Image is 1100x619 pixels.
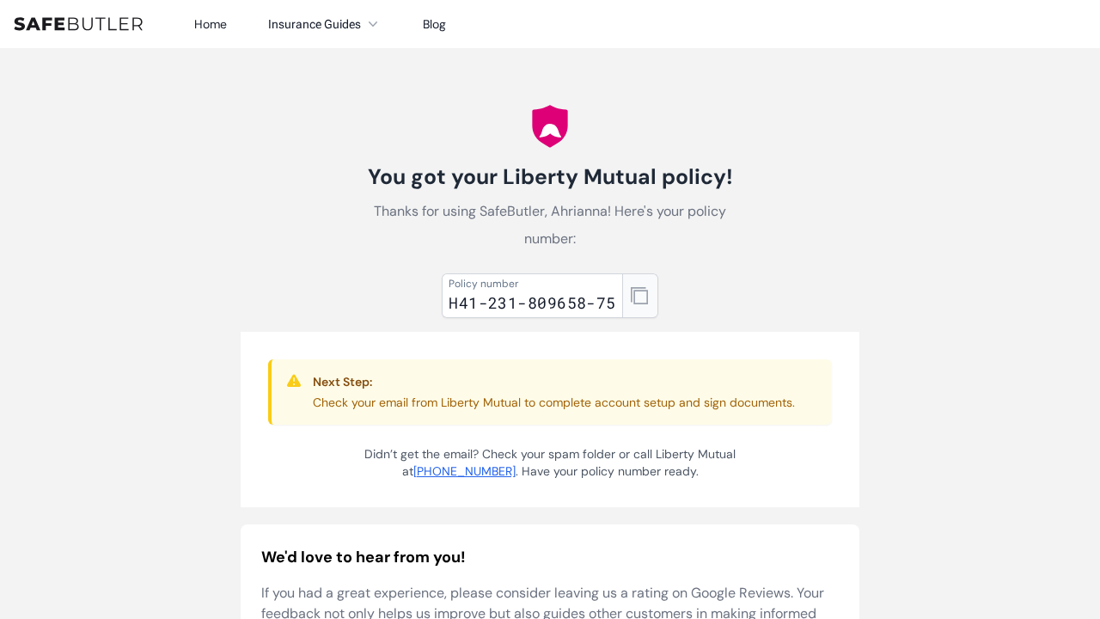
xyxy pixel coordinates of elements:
[357,163,742,191] h1: You got your Liberty Mutual policy!
[413,463,516,479] a: [PHONE_NUMBER]
[357,198,742,253] p: Thanks for using SafeButler, Ahrianna! Here's your policy number:
[268,14,382,34] button: Insurance Guides
[357,445,742,480] p: Didn’t get the email? Check your spam folder or call Liberty Mutual at . Have your policy number ...
[14,17,143,31] img: SafeButler Text Logo
[261,545,839,569] h2: We'd love to hear from you!
[313,394,795,411] p: Check your email from Liberty Mutual to complete account setup and sign documents.
[194,16,227,32] a: Home
[449,277,616,291] div: Policy number
[313,373,795,390] h3: Next Step:
[449,291,616,315] div: H41-231-809658-75
[423,16,446,32] a: Blog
